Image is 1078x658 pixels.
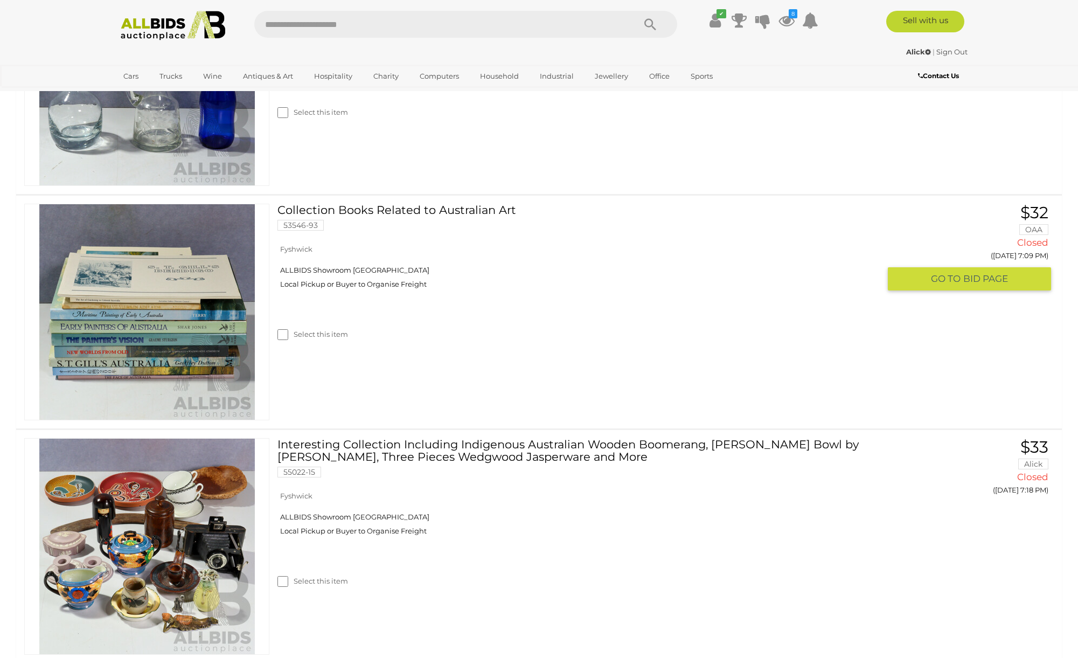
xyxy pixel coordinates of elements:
[413,67,466,85] a: Computers
[931,273,963,285] span: GO TO
[286,438,879,486] a: Interesting Collection Including Indigenous Australian Wooden Boomerang, [PERSON_NAME] Bowl by [P...
[936,47,968,56] a: Sign Out
[623,11,677,38] button: Search
[473,67,526,85] a: Household
[39,439,255,654] img: 55022-15a.jpg
[277,524,879,537] div: Local Pickup or Buyer to Organise Freight
[1020,203,1048,223] span: $32
[277,107,348,117] label: Select this item
[888,267,1051,290] button: GO TOBID PAGE
[39,204,255,420] img: 53546-93a.jpg
[277,576,348,586] label: Select this item
[116,67,145,85] a: Cars
[886,11,964,32] a: Sell with us
[933,47,935,56] span: |
[236,67,300,85] a: Antiques & Art
[116,85,207,103] a: [GEOGRAPHIC_DATA]
[778,11,795,30] a: 8
[906,47,933,56] a: Alick
[896,204,1051,292] a: $32 OAA Closed ([DATE] 7:09 PM) GO TOBID PAGE
[152,67,189,85] a: Trucks
[707,11,724,30] a: ✔
[115,11,232,40] img: Allbids.com.au
[533,67,581,85] a: Industrial
[277,329,348,340] label: Select this item
[366,67,406,85] a: Charity
[642,67,677,85] a: Office
[588,67,635,85] a: Jewellery
[286,204,879,239] a: Collection Books Related to Australian Art 53546-93
[906,47,931,56] strong: Alick
[684,67,720,85] a: Sports
[896,438,1051,501] a: $33 Alick Closed ([DATE] 7:18 PM)
[196,67,229,85] a: Wine
[717,9,726,18] i: ✔
[307,67,359,85] a: Hospitality
[789,9,797,18] i: 8
[963,273,1008,285] span: BID PAGE
[918,70,962,82] a: Contact Us
[918,72,959,80] b: Contact Us
[1020,437,1048,457] span: $33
